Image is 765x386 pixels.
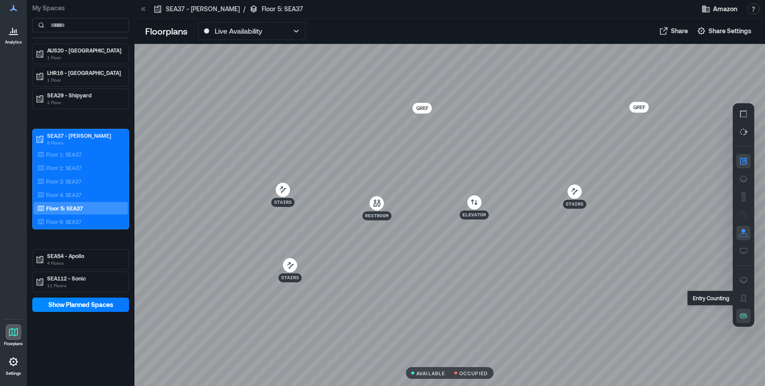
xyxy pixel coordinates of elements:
button: Share Settings [694,24,754,38]
p: SEA112 - Sonic [47,275,122,282]
p: 1 Floor [47,54,122,61]
span: Amazon [713,4,737,13]
p: Floorplans [4,341,23,347]
p: / [243,4,246,13]
p: SEA37 - [PERSON_NAME] [47,132,122,139]
button: Share [657,24,691,38]
p: Floor 1: SEA37 [46,151,82,158]
p: Floor 2: SEA37 [46,164,82,171]
p: AUS20 - [GEOGRAPHIC_DATA] [47,47,122,54]
p: SEA37 - [PERSON_NAME] [166,4,240,13]
p: Restroom [365,212,389,219]
p: Stairs [566,201,583,208]
p: GREF [633,103,645,112]
p: 11 Floors [47,282,122,289]
button: Live Availability [198,22,306,40]
span: Share Settings [709,26,752,35]
a: Settings [3,351,24,379]
p: LHR16 - [GEOGRAPHIC_DATA] [47,69,122,76]
p: Settings [6,371,21,376]
p: Analytics [5,39,22,45]
p: 6 Floors [47,139,122,146]
p: SEA29 - Shipyard [47,92,122,99]
p: AVAILABLE [416,371,445,376]
p: GREF [416,104,428,113]
p: My Spaces [32,4,129,13]
p: Live Availability [215,26,262,36]
span: Show Planned Spaces [48,300,113,309]
p: Floor 3: SEA37 [46,178,82,185]
p: 1 Floor [47,99,122,106]
p: Floorplans [145,25,187,37]
p: 4 Floors [47,259,122,267]
button: Show Planned Spaces [32,298,129,312]
p: Stairs [281,274,299,281]
p: Elevator [462,211,486,219]
p: Stairs [274,199,292,206]
p: OCCUPIED [459,371,488,376]
p: Floor 5: SEA37 [46,205,83,212]
span: Share [671,26,688,35]
p: SEA54 - Apollo [47,252,122,259]
a: Analytics [2,20,25,48]
p: Floor 5: SEA37 [262,4,303,13]
button: Amazon [699,2,740,16]
a: Floorplans [1,321,26,349]
p: Floor 4: SEA37 [46,191,82,198]
p: 1 Floor [47,76,122,83]
p: Floor 6: SEA37 [46,218,82,225]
